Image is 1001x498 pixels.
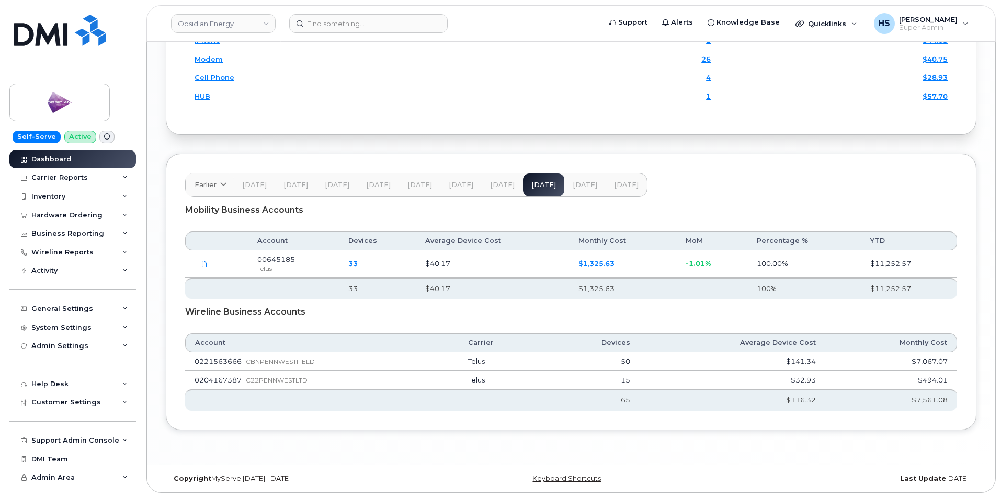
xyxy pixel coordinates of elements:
[546,352,640,371] td: 50
[546,389,640,410] th: 65
[459,333,546,352] th: Carrier
[339,231,416,250] th: Devices
[923,73,948,82] a: $28.93
[416,278,569,299] th: $40.17
[861,231,957,250] th: YTD
[195,254,214,273] a: ObsidianEnergy.TELUS-645185-2025-07-06.pdf
[174,474,211,482] strong: Copyright
[242,376,308,384] span: C22PENNWESTLTD
[459,352,546,371] td: Telus
[573,181,597,189] span: [DATE]
[825,333,957,352] th: Monthly Cost
[686,259,711,268] span: -1.01%
[532,474,601,482] a: Keyboard Shortcuts
[655,12,700,33] a: Alerts
[257,264,272,272] span: Telus
[546,371,640,390] td: 15
[348,259,358,268] a: 33
[640,333,826,352] th: Average Device Cost
[676,231,747,250] th: MoM
[747,278,861,299] th: 100%
[861,278,957,299] th: $11,252.57
[640,352,826,371] td: $141.34
[701,55,711,63] a: 26
[242,181,267,189] span: [DATE]
[186,173,234,196] a: Earlier
[788,13,864,34] div: Quicklinks
[700,12,787,33] a: Knowledge Base
[195,55,223,63] a: Modem
[416,250,569,278] td: $40.17
[195,73,234,82] a: Cell Phone
[416,231,569,250] th: Average Device Cost
[459,371,546,390] td: Telus
[747,250,861,278] td: 100.00%
[716,17,780,28] span: Knowledge Base
[195,376,242,384] span: 0204167387
[899,15,958,24] span: [PERSON_NAME]
[366,181,391,189] span: [DATE]
[614,181,639,189] span: [DATE]
[242,357,315,365] span: CBNPENNWESTFIELD
[899,24,958,32] span: Super Admin
[747,231,861,250] th: Percentage %
[706,73,711,82] a: 4
[171,14,276,33] a: Obsidian Energy
[878,17,890,30] span: HS
[618,17,647,28] span: Support
[325,181,349,189] span: [DATE]
[825,352,957,371] td: $7,067.07
[339,278,416,299] th: 33
[706,474,976,483] div: [DATE]
[578,259,615,268] a: $1,325.63
[185,333,459,352] th: Account
[195,92,210,100] a: HUB
[546,333,640,352] th: Devices
[283,181,308,189] span: [DATE]
[257,255,295,263] span: 00645185
[490,181,515,189] span: [DATE]
[449,181,473,189] span: [DATE]
[923,55,948,63] a: $40.75
[900,474,946,482] strong: Last Update
[640,371,826,390] td: $32.93
[195,357,242,365] span: 0221563666
[569,278,676,299] th: $1,325.63
[185,197,957,223] div: Mobility Business Accounts
[289,14,448,33] input: Find something...
[861,250,957,278] td: $11,252.57
[185,299,957,325] div: Wireline Business Accounts
[248,231,339,250] th: Account
[195,180,217,190] span: Earlier
[569,231,676,250] th: Monthly Cost
[407,181,432,189] span: [DATE]
[923,92,948,100] a: $57.70
[706,92,711,100] a: 1
[825,389,957,410] th: $7,561.08
[602,12,655,33] a: Support
[825,371,957,390] td: $494.01
[166,474,436,483] div: MyServe [DATE]–[DATE]
[671,17,693,28] span: Alerts
[808,19,846,28] span: Quicklinks
[640,389,826,410] th: $116.32
[867,13,976,34] div: Heather Space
